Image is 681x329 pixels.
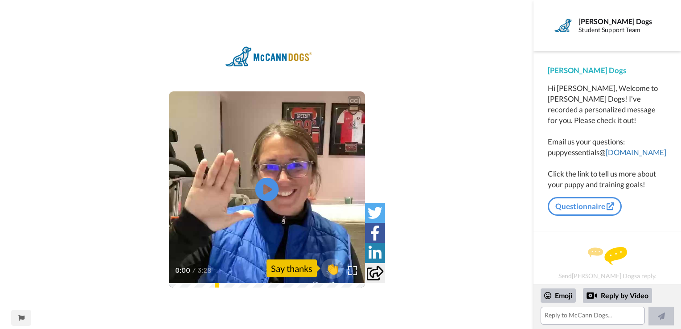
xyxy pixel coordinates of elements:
[578,17,666,25] div: [PERSON_NAME] Dogs
[606,148,666,157] a: [DOMAIN_NAME]
[218,39,316,74] img: 2661cd61-831e-46ea-aab1-ec9d2ab76c5f
[553,15,574,36] img: Profile Image
[541,288,576,303] div: Emoji
[175,265,191,276] span: 0:00
[193,265,196,276] span: /
[548,197,622,216] a: Questionnaire
[587,290,597,301] div: Reply by Video
[321,259,344,279] button: 👏
[548,83,667,190] div: Hi [PERSON_NAME], Welcome to [PERSON_NAME] Dogs! I've recorded a personalized message for you. Pl...
[197,265,213,276] span: 3:28
[578,26,666,34] div: Student Support Team
[267,259,317,277] div: Say thanks
[548,65,667,76] div: [PERSON_NAME] Dogs
[349,97,360,106] div: CC
[348,266,357,275] img: Full screen
[583,288,652,303] div: Reply by Video
[321,261,344,276] span: 👏
[546,247,669,280] div: Send [PERSON_NAME] Dogs a reply.
[588,247,627,265] img: message.svg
